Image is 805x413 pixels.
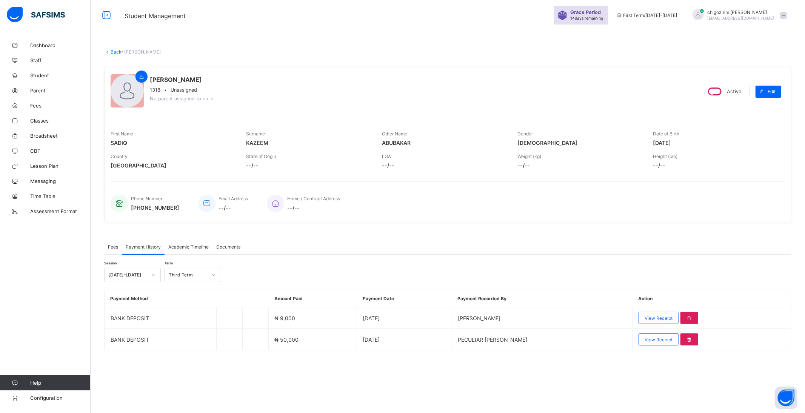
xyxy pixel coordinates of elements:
[517,131,533,137] span: Gender
[246,154,276,159] span: State of Origin
[111,315,149,321] span: BANK DEPOSIT
[30,57,91,63] span: Staff
[111,336,149,343] span: BANK DEPOSIT
[287,196,340,201] span: Home / Contract Address
[458,336,527,343] span: PECULIAR [PERSON_NAME]
[30,163,91,169] span: Lesson Plan
[653,154,678,159] span: Height (cm)
[171,87,197,93] span: Unassigned
[125,12,186,20] span: Student Management
[216,244,240,250] span: Documents
[653,131,680,137] span: Date of Birth
[30,42,91,48] span: Dashboard
[570,16,603,20] span: 14 days remaining
[131,204,179,211] span: [PHONE_NUMBER]
[246,162,370,169] span: --/--
[30,72,91,78] span: Student
[645,315,673,321] span: View Receipt
[150,87,160,93] span: 1318
[219,196,248,201] span: Email Address
[287,204,340,211] span: --/--
[768,89,776,94] span: Edit
[558,11,567,20] img: sticker-purple.71386a28dfed39d6af7621340158ba97.svg
[653,140,777,146] span: [DATE]
[517,140,642,146] span: [DEMOGRAPHIC_DATA]
[131,196,162,201] span: Phone Number
[30,148,91,154] span: CBT
[382,140,506,146] span: ABUBAKAR
[150,96,214,101] span: No parent assigned to child
[775,387,797,409] button: Open asap
[108,272,147,278] div: [DATE]-[DATE]
[111,162,235,169] span: [GEOGRAPHIC_DATA]
[452,290,633,307] th: Payment Recorded By
[30,88,91,94] span: Parent
[269,290,357,307] th: Amount Paid
[363,336,380,343] span: [DATE]
[150,87,214,93] div: •
[727,89,741,94] span: Active
[382,131,407,137] span: Other Name
[246,131,265,137] span: Surname
[246,140,370,146] span: KAZEEM
[382,162,506,169] span: --/--
[616,12,677,18] span: session/term information
[105,290,217,307] th: Payment Method
[458,315,500,321] span: [PERSON_NAME]
[165,261,173,265] span: Term
[30,133,91,139] span: Broadsheet
[382,154,391,159] span: LGA
[7,7,65,23] img: safsims
[645,337,673,342] span: View Receipt
[708,9,774,15] span: chigozirim [PERSON_NAME]
[30,208,91,214] span: Assessment Format
[30,118,91,124] span: Classes
[126,244,161,250] span: Payment History
[108,244,118,250] span: Fees
[30,178,91,184] span: Messaging
[517,154,541,159] span: Weight (kg)
[111,154,128,159] span: Country
[111,49,122,55] a: Back
[653,162,777,169] span: --/--
[274,336,299,343] span: ₦ 50,000
[169,272,207,278] div: Third Term
[30,380,90,386] span: Help
[357,290,452,307] th: Payment Date
[708,16,774,20] span: [EMAIL_ADDRESS][DOMAIN_NAME]
[168,244,209,250] span: Academic Timeline
[30,193,91,199] span: Time Table
[104,261,117,265] span: Session
[30,395,90,401] span: Configuration
[570,9,601,15] span: Grace Period
[150,76,214,83] span: [PERSON_NAME]
[122,49,161,55] span: / [PERSON_NAME]
[274,315,295,321] span: ₦ 9,000
[111,140,235,146] span: SADIQ
[30,103,91,109] span: Fees
[219,204,248,211] span: --/--
[517,162,642,169] span: --/--
[633,290,791,307] th: Action
[685,9,791,21] div: chigozirimuche-orji
[111,131,133,137] span: First Name
[363,315,380,321] span: [DATE]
